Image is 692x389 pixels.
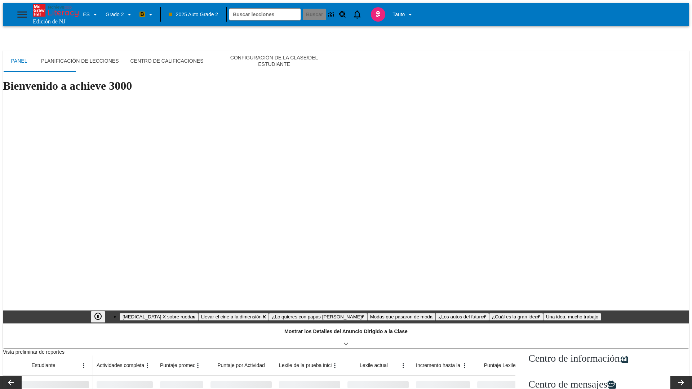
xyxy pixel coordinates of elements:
[209,50,339,72] button: Configuración de la clase/del estudiante
[169,11,218,18] span: 2025 Auto Grade 2
[367,5,390,24] button: Escoja un nuevo avatar
[120,313,198,321] button: Diapositiva 1 Rayos X sobre ruedas
[360,362,388,369] span: Lexile actual
[435,313,489,321] button: Diapositiva 5 ¿Los autos del futuro?
[35,50,125,72] button: Planificación de lecciones
[326,9,337,20] a: Centro de información
[125,50,209,72] button: Centro de calificaciones
[337,9,348,20] a: Centro de recursos, Se abrirá en una pestaña nueva.
[91,311,105,323] button: Pausar
[524,348,633,368] a: Centro de información
[528,353,620,364] span: Centro de información
[33,4,80,25] div: Portada
[137,8,158,21] button: Boost El color de la clase es anaranjado claro. Cambiar el color de la clase.
[3,349,65,355] span: Vista preliminar de reportes
[392,11,405,18] span: Tauto
[269,313,367,321] button: Diapositiva 3 ¿Lo quieres con papas fritas?
[198,313,269,321] button: Diapositiva 2 Llevar el cine a la dimensión X
[398,360,409,371] button: Abrir menú
[459,360,470,371] button: Abrir menú
[543,313,601,321] button: Diapositiva 7 Una idea, mucho trabajo
[217,362,265,369] span: Puntaje por Actividad
[3,50,35,72] button: Panel
[489,313,543,321] button: Diapositiva 6 ¿Cuál es la gran idea?
[33,18,66,24] span: Edición de NJ
[3,50,689,72] div: Subbarra de navegación
[3,50,339,72] div: Subbarra de navegación
[329,360,340,371] button: Abrir menú
[229,9,301,20] input: Buscar campo
[348,5,367,24] a: Notificaciones
[160,362,200,369] span: Puntaje promedio
[141,10,144,19] span: B
[103,8,137,21] button: Grado: Grado 2, Elige un grado
[3,323,689,348] div: Mostrar los Detalles del Anuncio Dirigido a la Clase
[279,362,336,369] span: Lexile de la prueba inicial
[192,360,203,371] button: Abrir menú
[97,362,152,369] span: Actividades completadas
[484,362,535,369] span: Puntaje Lexile por mes
[106,11,124,18] span: Grado 2
[3,79,689,93] h1: Bienvenido a achieve 3000
[367,313,435,321] button: Diapositiva 4 Modas que pasaron de moda
[78,360,89,371] button: Abrir menú
[390,8,417,21] button: Perfil/Configuración
[371,7,385,22] img: avatar image
[83,11,90,18] span: ES
[33,4,80,18] a: Portada
[80,8,103,21] button: Lenguaje: ES, Selecciona un idioma
[31,362,55,369] span: Estudiante
[142,360,153,371] button: Abrir menú
[670,376,692,389] button: Carrusel de lecciones, seguir
[416,362,474,369] span: Incremento hasta la fecha
[12,4,33,25] button: Abrir el menú lateral
[284,328,408,335] p: Mostrar los Detalles del Anuncio Dirigido a la Clase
